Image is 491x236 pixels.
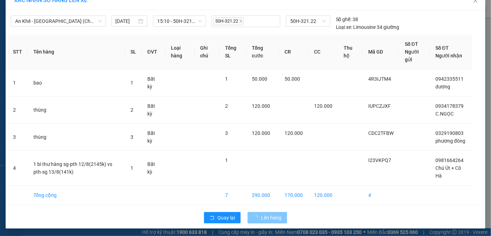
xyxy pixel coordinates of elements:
[279,35,308,69] th: CR
[285,76,300,82] span: 50.000
[246,186,279,205] td: 290.000
[246,35,279,69] th: Tổng cước
[195,35,219,69] th: Ghi chú
[308,35,338,69] th: CC
[142,124,165,151] td: Bất kỳ
[130,80,133,86] span: 1
[142,151,165,186] td: Bất kỳ
[336,23,400,31] div: Limousine 34 giường
[37,41,170,107] h2: VP Nhận: [PERSON_NAME] HCM
[336,15,352,23] span: Số ghế:
[435,45,449,51] span: Số ĐT
[28,124,125,151] td: thùng
[435,165,461,179] span: Chú Út + Cô Hà
[130,107,133,113] span: 2
[368,157,391,163] span: I23VKPQ7
[435,84,450,89] span: dương
[363,35,399,69] th: Mã GD
[210,215,215,221] span: rollback
[239,19,243,23] span: close
[363,186,399,205] td: 4
[217,214,235,222] span: Quay lại
[219,35,246,69] th: Tổng SL
[7,151,28,186] td: 4
[157,16,202,26] span: 15:10 - 50H-321.22
[28,35,125,69] th: Tên hàng
[142,69,165,97] td: Bất kỳ
[279,186,308,205] td: 170.000
[142,97,165,124] td: Bất kỳ
[204,212,241,223] button: rollbackQuay lại
[290,16,326,26] span: 50H-321.22
[225,103,228,109] span: 2
[94,6,170,17] b: [DOMAIN_NAME]
[28,97,125,124] td: thùng
[225,157,228,163] span: 1
[252,76,267,82] span: 50.000
[7,124,28,151] td: 3
[7,69,28,97] td: 1
[252,103,270,109] span: 120.000
[435,111,454,117] span: C.NGỌC
[4,41,57,52] h2: 4R3IJTM4
[435,157,464,163] span: 0981664264
[28,69,125,97] td: bao
[368,130,394,136] span: CDC2TFBW
[28,151,125,186] td: 1 bì thư hàng sg-pth 12/8(2145k) vs pth-sg 13/8(141k)
[125,35,142,69] th: SL
[435,103,464,109] span: 0934178379
[435,130,464,136] span: 0329190803
[219,186,246,205] td: 7
[43,17,75,28] b: Cô Hai
[15,16,102,26] span: An Khê - Sài Gòn (Chư Sê)
[142,35,165,69] th: ĐVT
[405,49,419,62] span: Người gửi
[7,35,28,69] th: STT
[308,186,338,205] td: 120.000
[116,17,137,25] input: 13/08/2025
[405,41,418,47] span: Số ĐT
[253,215,261,220] span: loading
[28,186,125,205] td: Tổng cộng
[285,130,303,136] span: 120.000
[338,35,363,69] th: Thu hộ
[435,76,464,82] span: 0942335511
[248,212,287,223] button: Lên hàng
[435,138,465,144] span: phương đông
[435,53,462,58] span: Người nhận
[336,23,352,31] span: Loại xe:
[225,76,228,82] span: 1
[165,35,195,69] th: Loại hàng
[130,134,133,140] span: 3
[368,103,391,109] span: IUPCZJXF
[314,103,332,109] span: 120.000
[130,165,133,171] span: 1
[225,130,228,136] span: 3
[368,76,391,82] span: 4R3IJTM4
[252,130,270,136] span: 120.000
[336,15,358,23] div: 38
[213,17,244,25] span: 50H-321.22
[261,214,281,222] span: Lên hàng
[7,97,28,124] td: 2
